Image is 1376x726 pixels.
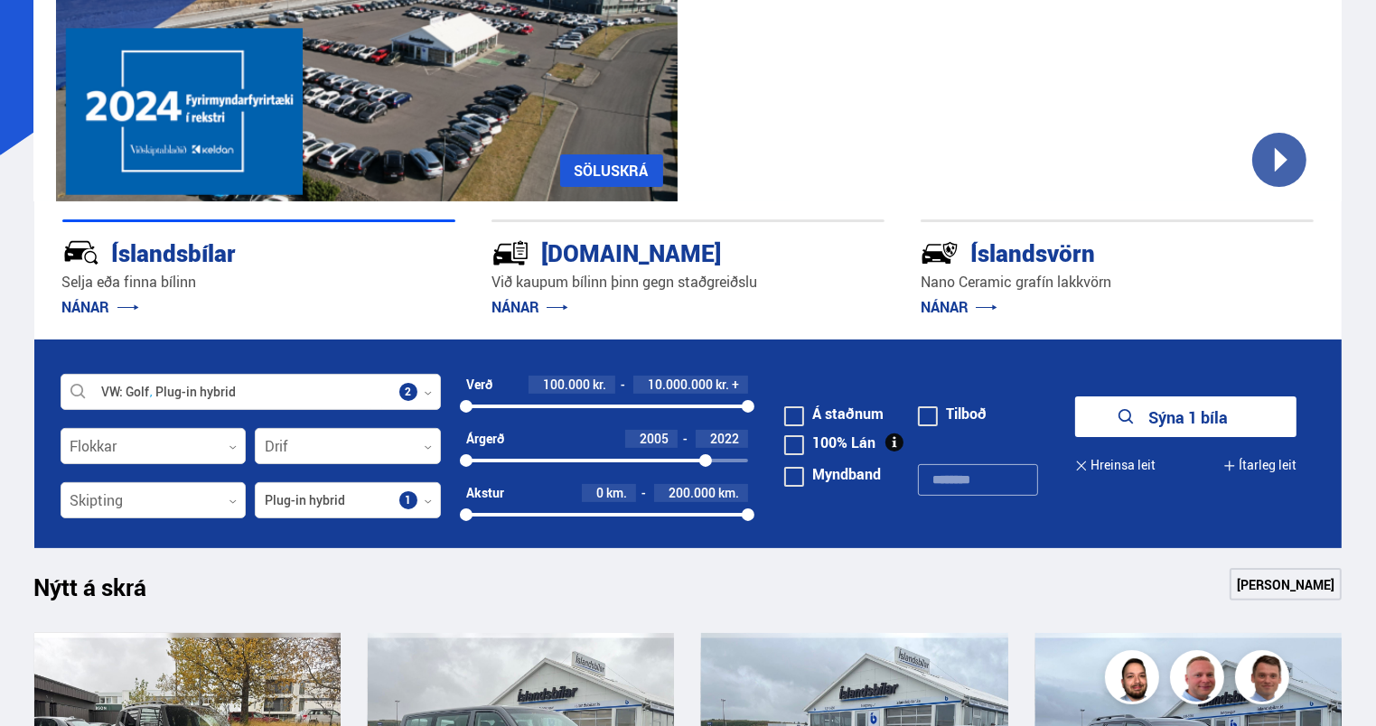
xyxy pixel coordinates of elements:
[560,154,663,187] a: SÖLUSKRÁ
[669,484,716,501] span: 200.000
[718,486,739,500] span: km.
[1173,653,1227,707] img: siFngHWaQ9KaOqBr.png
[710,430,739,447] span: 2022
[466,486,504,500] div: Akstur
[62,234,100,272] img: JRvxyua_JYH6wB4c.svg
[491,272,885,293] p: Við kaupum bílinn þinn gegn staðgreiðslu
[640,430,669,447] span: 2005
[1223,445,1296,486] button: Ítarleg leit
[1230,568,1342,600] a: [PERSON_NAME]
[466,377,492,392] div: Verð
[784,406,884,421] label: Á staðnum
[491,297,568,317] a: NÁNAR
[1075,445,1156,486] button: Hreinsa leit
[62,236,391,267] div: Íslandsbílar
[62,297,139,317] a: NÁNAR
[491,234,529,272] img: tr5P-W3DuiFaO7aO.svg
[34,573,179,611] h1: Nýtt á skrá
[606,486,627,500] span: km.
[593,377,606,392] span: kr.
[596,484,604,501] span: 0
[1238,653,1292,707] img: FbJEzSuNWCJXmdc-.webp
[921,234,959,272] img: -Svtn6bYgwAsiwNX.svg
[1075,396,1296,437] button: Sýna 1 bíla
[918,406,987,421] label: Tilboð
[648,376,713,393] span: 10.000.000
[716,377,729,392] span: kr.
[921,272,1314,293] p: Nano Ceramic grafín lakkvörn
[1108,653,1162,707] img: nhp88E3Fdnt1Opn2.png
[921,297,997,317] a: NÁNAR
[732,377,739,392] span: +
[466,432,504,446] div: Árgerð
[784,435,875,450] label: 100% Lán
[921,236,1250,267] div: Íslandsvörn
[491,236,820,267] div: [DOMAIN_NAME]
[543,376,590,393] span: 100.000
[62,272,455,293] p: Selja eða finna bílinn
[784,467,881,481] label: Myndband
[14,7,69,61] button: Opna LiveChat spjallviðmót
